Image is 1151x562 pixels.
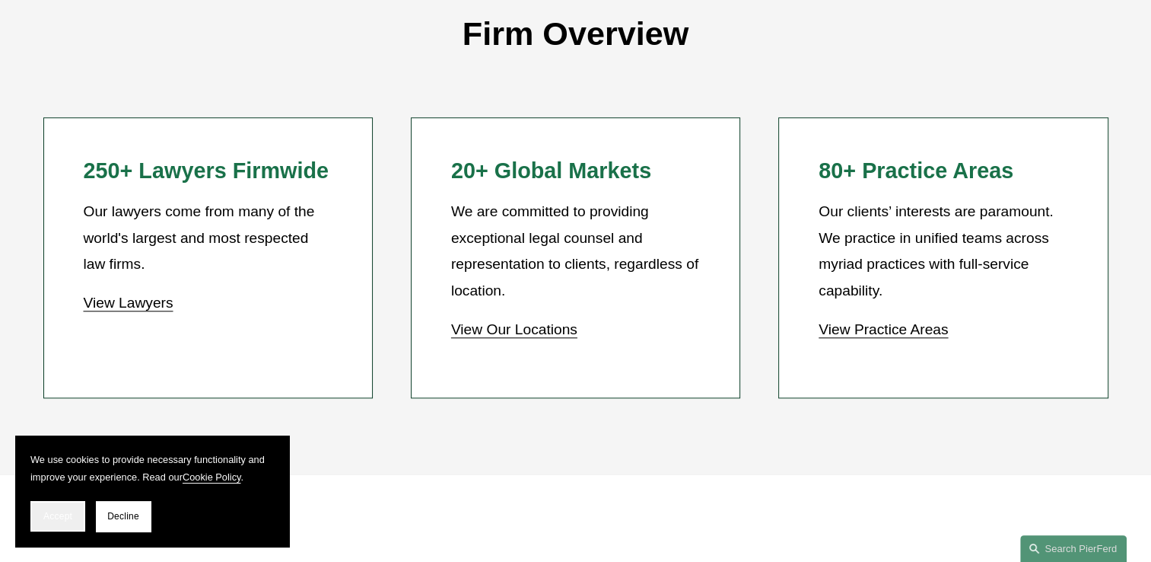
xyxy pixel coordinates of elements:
h2: 250+ Lawyers Firmwide [83,158,332,184]
h2: 80+ Practice Areas [819,158,1067,184]
p: Our lawyers come from many of the world's largest and most respected law firms. [83,199,332,278]
h2: 20+ Global Markets [451,158,700,184]
a: View Lawyers [83,295,173,311]
p: Our clients’ interests are paramount. We practice in unified teams across myriad practices with f... [819,199,1067,304]
button: Decline [96,501,151,532]
a: Cookie Policy [183,471,241,483]
span: Decline [107,511,139,522]
section: Cookie banner [15,436,289,547]
a: View Our Locations [451,321,577,337]
a: Search this site [1020,535,1127,562]
p: Firm Overview [43,5,1108,64]
a: View Practice Areas [819,321,948,337]
span: Accept [43,511,72,522]
p: We use cookies to provide necessary functionality and improve your experience. Read our . [30,451,274,486]
p: We are committed to providing exceptional legal counsel and representation to clients, regardless... [451,199,700,304]
button: Accept [30,501,85,532]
